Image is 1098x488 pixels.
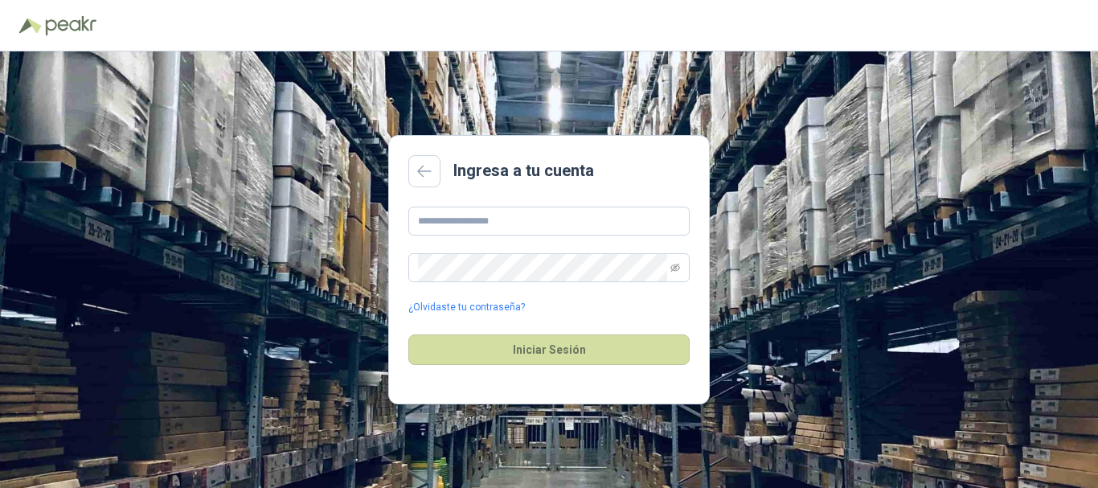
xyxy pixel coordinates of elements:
span: eye-invisible [670,263,680,273]
button: Iniciar Sesión [408,334,690,365]
a: ¿Olvidaste tu contraseña? [408,300,525,315]
img: Logo [19,18,42,34]
h2: Ingresa a tu cuenta [453,158,594,183]
img: Peakr [45,16,96,35]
